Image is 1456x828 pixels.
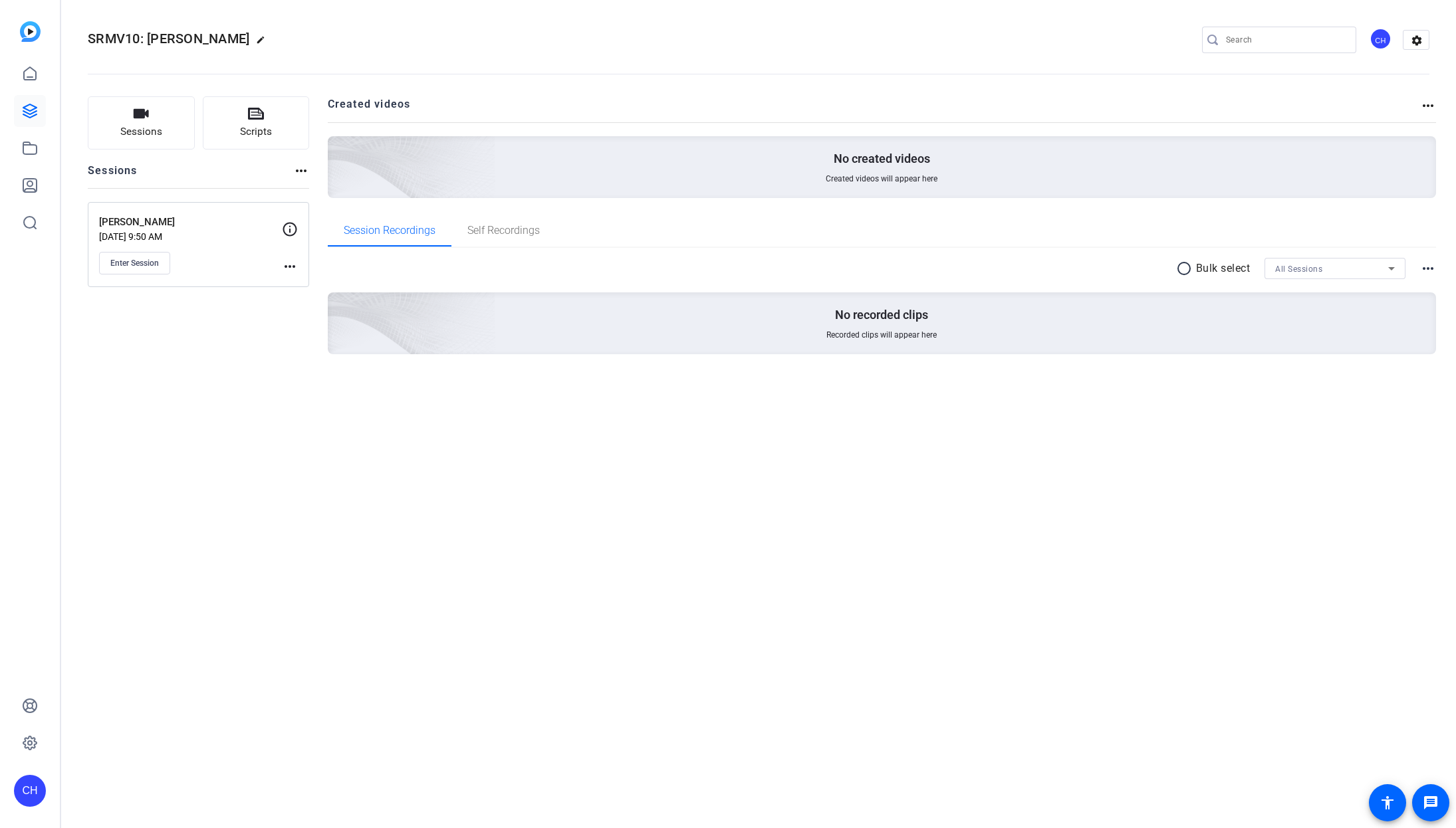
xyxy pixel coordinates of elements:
div: CH [1370,28,1392,50]
span: Recorded clips will appear here [826,330,937,340]
img: blue-gradient.svg [20,21,41,42]
span: Scripts [240,124,272,140]
ngx-avatar: Claire Hewett [1370,28,1393,51]
button: Sessions [88,96,195,150]
mat-icon: radio_button_unchecked [1176,260,1196,276]
button: Enter Session [99,252,170,274]
span: Created videos will appear here [826,173,937,184]
input: Search [1226,32,1346,48]
mat-icon: message [1423,795,1439,811]
mat-icon: accessibility [1380,795,1395,811]
p: No created videos [834,151,930,167]
p: [DATE] 9:50 AM [99,231,282,242]
span: Enter Session [110,258,159,268]
mat-icon: more_horiz [293,163,309,179]
img: Creted videos background [179,5,496,293]
button: Scripts [203,96,310,150]
mat-icon: more_horiz [1420,98,1436,114]
span: Session Recordings [344,225,435,236]
div: CH [14,775,46,807]
p: Bulk select [1196,260,1251,276]
p: No recorded clips [835,307,928,323]
img: embarkstudio-empty-session.png [179,161,496,449]
span: Self Recordings [467,225,540,236]
mat-icon: more_horiz [1420,260,1436,276]
p: [PERSON_NAME] [99,215,282,230]
h2: Created videos [328,96,1421,122]
mat-icon: settings [1403,31,1430,51]
h2: Sessions [88,163,138,188]
span: All Sessions [1275,264,1322,274]
mat-icon: more_horiz [282,259,298,274]
span: Sessions [120,124,162,140]
span: SRMV10: [PERSON_NAME] [88,31,249,47]
mat-icon: edit [256,35,272,51]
